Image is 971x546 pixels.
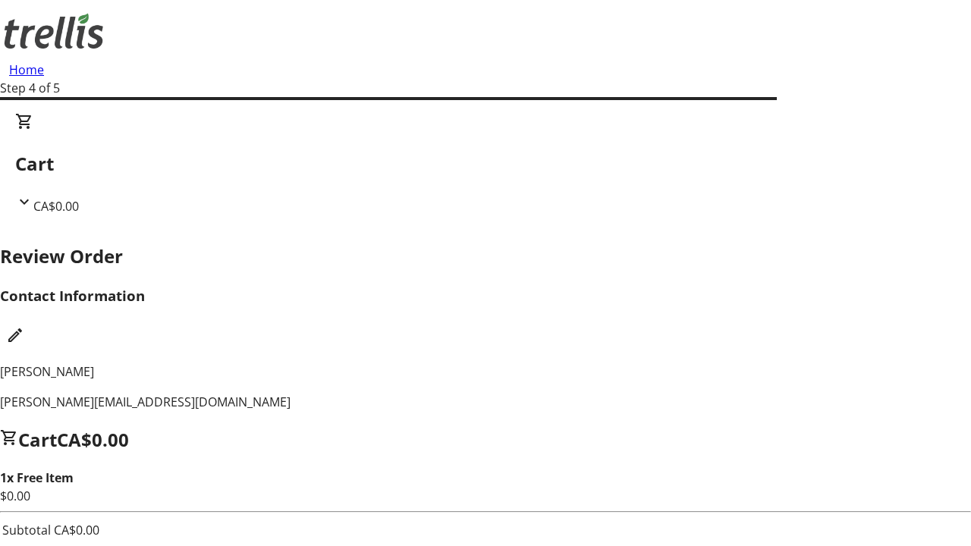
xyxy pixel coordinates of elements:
[2,520,52,540] td: Subtotal
[18,427,57,452] span: Cart
[15,112,956,215] div: CartCA$0.00
[15,150,956,177] h2: Cart
[57,427,129,452] span: CA$0.00
[33,198,79,215] span: CA$0.00
[53,520,100,540] td: CA$0.00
